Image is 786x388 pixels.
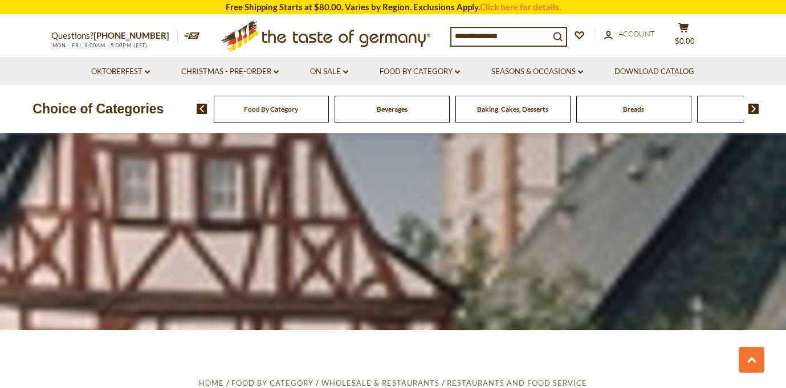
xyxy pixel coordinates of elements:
p: Questions? [51,28,178,43]
a: Food By Category [244,105,298,113]
a: [PHONE_NUMBER] [93,30,169,40]
a: Beverages [377,105,408,113]
a: Seasons & Occasions [491,66,583,78]
a: Food By Category [380,66,460,78]
a: On Sale [310,66,348,78]
a: Food By Category [231,378,313,387]
img: previous arrow [197,104,207,114]
span: Account [618,29,655,38]
a: Home [199,378,224,387]
a: Account [604,28,655,40]
a: Restaurants and Food Service [447,378,587,387]
a: Baking, Cakes, Desserts [477,105,548,113]
a: Christmas - PRE-ORDER [181,66,279,78]
button: $0.00 [667,22,701,51]
a: Wholesale & Restaurants [321,378,439,387]
a: Download Catalog [614,66,694,78]
span: $0.00 [675,36,695,46]
a: Breads [623,105,644,113]
a: Click here for details. [480,2,561,12]
a: Oktoberfest [91,66,150,78]
span: MON - FRI, 9:00AM - 5:00PM (EST) [51,42,148,48]
img: next arrow [748,104,759,114]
